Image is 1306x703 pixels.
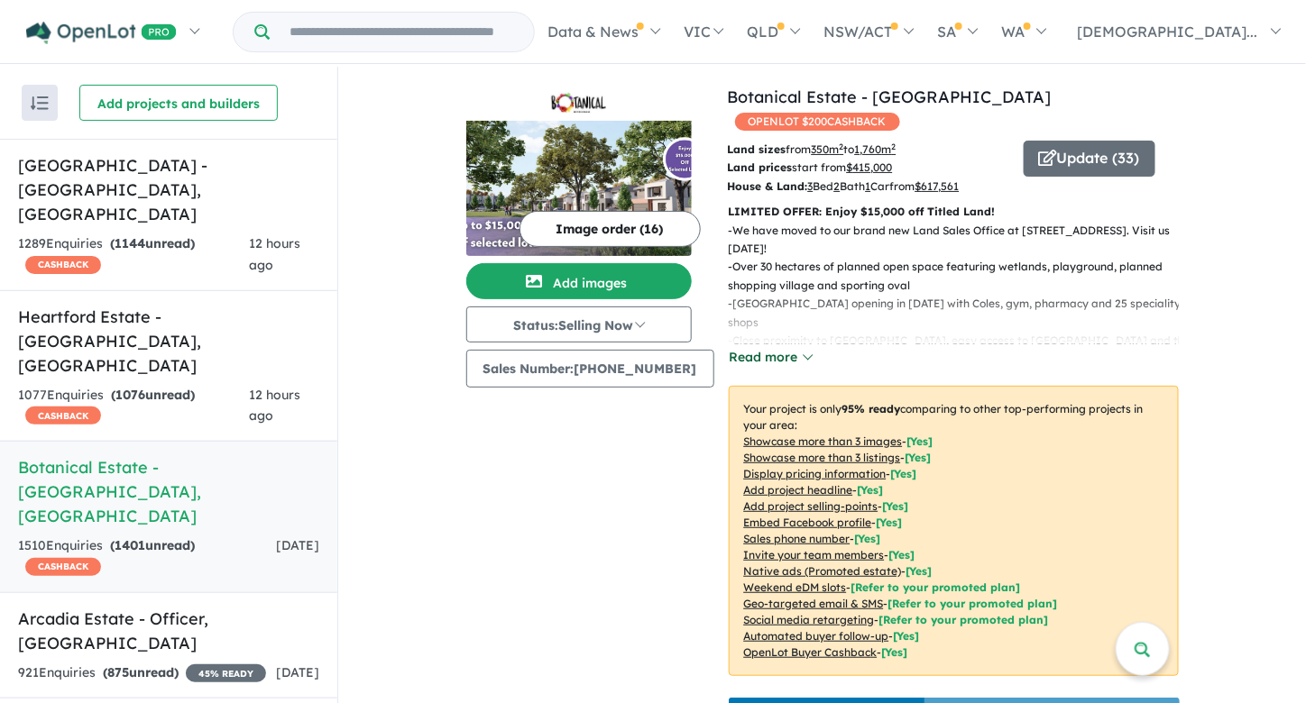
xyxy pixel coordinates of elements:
span: CASHBACK [25,406,101,425]
div: 1077 Enquir ies [18,385,249,428]
u: Add project selling-points [744,499,878,513]
span: [Yes] [882,645,908,659]
u: Embed Facebook profile [744,516,872,529]
u: 3 [808,179,814,193]
u: Automated buyer follow-up [744,629,889,643]
u: 350 m [812,142,844,156]
span: [ Yes ] [889,548,915,561]
span: [Refer to your promoted plan] [888,597,1058,610]
p: - Over 30 hectares of planned open space featuring wetlands, playground, planned shopping village... [729,258,1193,295]
p: - [GEOGRAPHIC_DATA] opening in [DATE] with Coles, gym, pharmacy and 25 speciality shops [729,295,1193,332]
u: Showcase more than 3 listings [744,451,901,464]
img: Botanical Estate - Mickleham Logo [474,92,685,114]
button: Image order (16) [520,211,701,247]
p: - Close proximity to [GEOGRAPHIC_DATA], easy access to [GEOGRAPHIC_DATA] and the [GEOGRAPHIC_DATA]. [729,332,1193,369]
div: 921 Enquir ies [18,662,266,684]
span: [ Yes ] [891,467,917,480]
span: [Yes] [894,629,920,643]
span: [Yes] [906,564,933,578]
a: Botanical Estate - Mickleham LogoBotanical Estate - Mickleham [466,85,692,256]
p: LIMITED OFFER: Enjoy $15,000 off Titled Land! [729,203,1179,221]
button: Status:Selling Now [466,306,692,342]
strong: ( unread) [103,664,179,680]
u: Geo-targeted email & SMS [744,597,884,610]
img: Openlot PRO Logo White [26,22,177,44]
u: $ 415,000 [847,160,893,174]
u: 1 [866,179,871,193]
b: House & Land: [728,179,808,193]
div: 1510 Enquir ies [18,535,276,579]
span: [DATE] [276,537,319,553]
span: [ Yes ] [883,499,909,513]
u: Social media retargeting [744,613,875,626]
span: CASHBACK [25,558,101,576]
strong: ( unread) [111,387,195,403]
h5: Botanical Estate - [GEOGRAPHIC_DATA] , [GEOGRAPHIC_DATA] [18,455,319,528]
p: start from [728,159,1010,177]
p: from [728,141,1010,159]
u: Add project headline [744,483,853,497]
p: Your project is only comparing to other top-performing projects in your area: - - - - - - - - - -... [729,386,1179,676]
u: Sales phone number [744,532,851,545]
b: 95 % ready [842,402,901,415]
button: Sales Number:[PHONE_NUMBER] [466,350,714,388]
u: Display pricing information [744,467,887,480]
h5: Arcadia Estate - Officer , [GEOGRAPHIC_DATA] [18,607,319,655]
span: [DEMOGRAPHIC_DATA]... [1078,23,1258,41]
input: Try estate name, suburb, builder or developer [273,13,530,51]
h5: [GEOGRAPHIC_DATA] - [GEOGRAPHIC_DATA] , [GEOGRAPHIC_DATA] [18,153,319,226]
u: OpenLot Buyer Cashback [744,645,878,659]
u: $ 617,561 [915,179,960,193]
span: [ Yes ] [907,434,934,448]
strong: ( unread) [110,235,195,251]
div: 1289 Enquir ies [18,233,249,277]
span: [ Yes ] [877,516,903,529]
p: Bed Bath Car from [728,178,1010,196]
h5: Heartford Estate - [GEOGRAPHIC_DATA] , [GEOGRAPHIC_DATA] [18,305,319,378]
span: 1076 [115,387,145,403]
button: Read more [729,347,814,368]
span: [Refer to your promoted plan] [851,580,1021,594]
span: 12 hours ago [249,235,300,273]
button: Add projects and builders [79,85,278,121]
u: Native ads (Promoted estate) [744,564,902,578]
sup: 2 [840,142,844,151]
span: 1401 [115,537,145,553]
strong: ( unread) [110,537,195,553]
p: - We have moved to our brand new Land Sales Office at [STREET_ADDRESS]. Visit us [DATE]! [729,222,1193,259]
span: 1144 [115,235,145,251]
span: [DATE] [276,664,319,680]
a: Botanical Estate - [GEOGRAPHIC_DATA] [728,87,1052,107]
span: CASHBACK [25,256,101,274]
span: 875 [107,664,129,680]
img: Botanical Estate - Mickleham [466,121,692,256]
u: Showcase more than 3 images [744,434,903,448]
img: sort.svg [31,96,49,110]
span: to [844,142,897,156]
u: Weekend eDM slots [744,580,847,594]
span: 12 hours ago [249,387,300,425]
span: [Refer to your promoted plan] [879,613,1049,626]
span: 45 % READY [186,664,266,682]
sup: 2 [892,142,897,151]
span: [ Yes ] [858,483,884,497]
button: Add images [466,263,692,299]
u: Invite your team members [744,548,885,561]
b: Land sizes [728,142,786,156]
span: [ Yes ] [855,532,881,545]
span: [ Yes ] [906,451,932,464]
u: 1,760 m [855,142,897,156]
button: Update (33) [1024,141,1155,177]
b: Land prices [728,160,793,174]
u: 2 [834,179,841,193]
span: OPENLOT $ 200 CASHBACK [735,113,900,131]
